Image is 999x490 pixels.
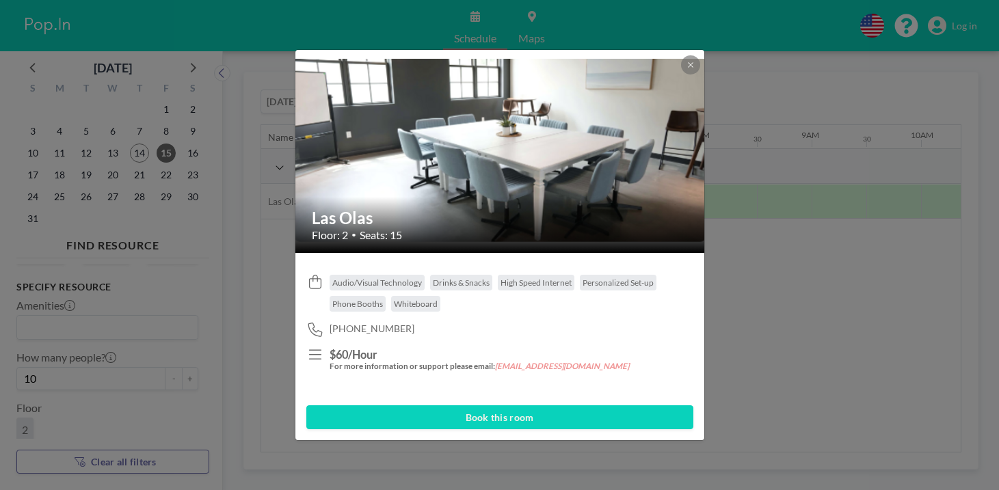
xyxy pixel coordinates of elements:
[332,299,383,309] span: Phone Booths
[501,277,572,288] span: High Speed Internet
[433,277,490,288] span: Drinks & Snacks
[295,59,706,243] img: 537.png
[332,277,422,288] span: Audio/Visual Technology
[306,405,693,429] button: Book this room
[330,362,630,372] h5: For more information or support please email:
[312,228,348,242] span: Floor: 2
[351,230,356,240] span: •
[394,299,438,309] span: Whiteboard
[495,362,629,370] em: [EMAIL_ADDRESS][DOMAIN_NAME]
[312,208,689,228] h2: Las Olas
[330,323,414,335] span: [PHONE_NUMBER]
[330,348,630,362] h3: $60/Hour
[583,277,654,288] span: Personalized Set-up
[360,228,402,242] span: Seats: 15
